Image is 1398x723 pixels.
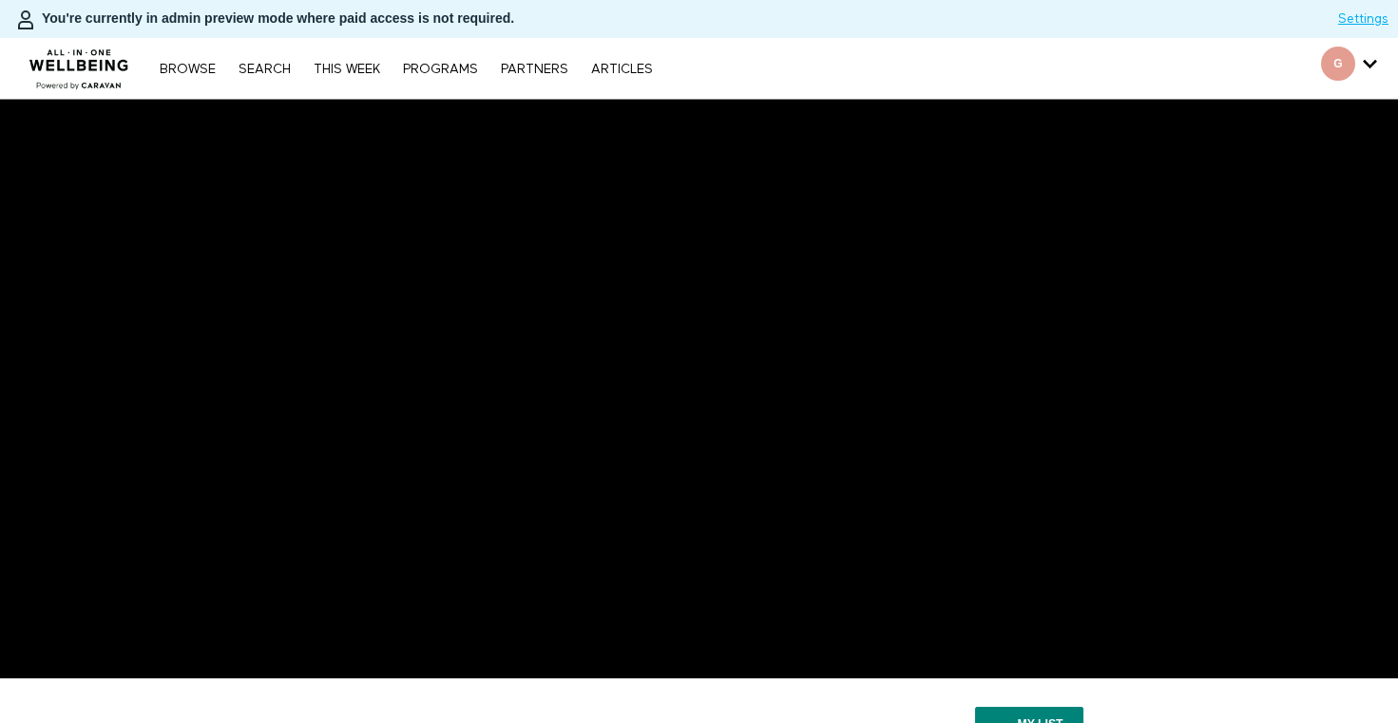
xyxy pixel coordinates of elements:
[14,9,37,31] img: person-bdfc0eaa9744423c596e6e1c01710c89950b1dff7c83b5d61d716cfd8139584f.svg
[1307,38,1391,99] div: Secondary
[22,35,137,92] img: CARAVAN
[1338,10,1388,29] a: Settings
[150,63,225,76] a: Browse
[304,63,390,76] a: THIS WEEK
[150,59,661,78] nav: Primary
[393,63,488,76] a: PROGRAMS
[582,63,662,76] a: ARTICLES
[229,63,300,76] a: Search
[491,63,578,76] a: PARTNERS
